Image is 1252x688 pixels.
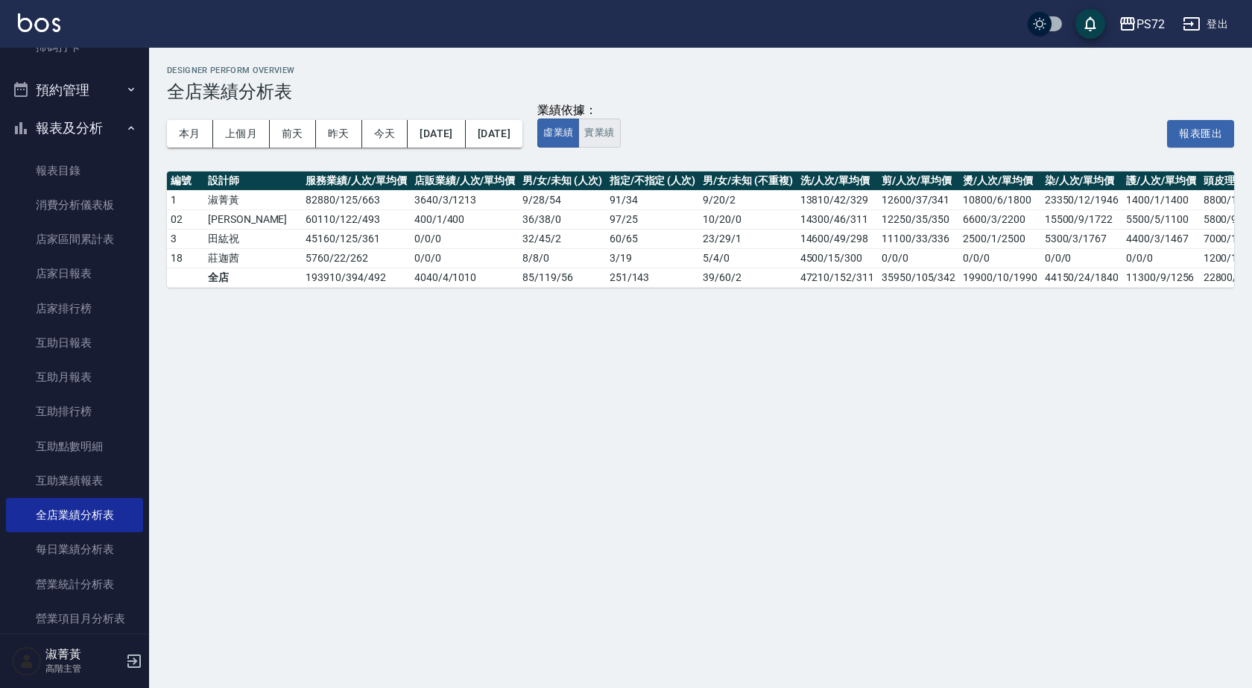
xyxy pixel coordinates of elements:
[6,109,143,148] button: 報表及分析
[213,120,270,148] button: 上個月
[797,229,878,248] td: 14600/49/298
[167,209,204,229] td: 02
[6,71,143,110] button: 預約管理
[6,291,143,326] a: 店家排行榜
[411,171,519,191] th: 店販業績/人次/單均價
[519,209,605,229] td: 36 / 38 / 0
[1167,120,1234,148] button: 報表匯出
[411,209,519,229] td: 400 / 1 / 400
[204,190,302,209] td: 淑菁黃
[6,394,143,429] a: 互助排行榜
[316,120,362,148] button: 昨天
[6,154,143,188] a: 報表目錄
[6,498,143,532] a: 全店業績分析表
[537,103,620,119] div: 業績依據：
[606,190,699,209] td: 91 / 34
[6,256,143,291] a: 店家日報表
[408,120,465,148] button: [DATE]
[6,429,143,464] a: 互助點數明細
[204,268,302,287] td: 全店
[537,119,579,148] button: 虛業績
[12,646,42,676] img: Person
[797,209,878,229] td: 14300/46/311
[1041,229,1122,248] td: 5300/3/1767
[6,326,143,360] a: 互助日報表
[519,268,605,287] td: 85 / 119 / 56
[18,13,60,32] img: Logo
[1041,209,1122,229] td: 15500/9/1722
[1041,190,1122,209] td: 23350/12/1946
[606,209,699,229] td: 97 / 25
[1136,15,1165,34] div: PS72
[411,268,519,287] td: 4040 / 4 / 1010
[1122,171,1200,191] th: 護/人次/單均價
[606,248,699,268] td: 3 / 19
[1122,229,1200,248] td: 4400/3/1467
[878,248,959,268] td: 0/0/0
[959,171,1040,191] th: 燙/人次/單均價
[1122,209,1200,229] td: 5500/5/1100
[411,248,519,268] td: 0 / 0 / 0
[302,209,410,229] td: 60110 / 122 / 493
[362,120,408,148] button: 今天
[302,190,410,209] td: 82880 / 125 / 663
[878,171,959,191] th: 剪/人次/單均價
[204,248,302,268] td: 莊迦茜
[1113,9,1171,40] button: PS72
[1122,248,1200,268] td: 0/0/0
[519,171,605,191] th: 男/女/未知 (人次)
[6,532,143,567] a: 每日業績分析表
[167,229,204,248] td: 3
[959,229,1040,248] td: 2500/1/2500
[6,222,143,256] a: 店家區間累計表
[204,171,302,191] th: 設計師
[699,229,796,248] td: 23 / 29 / 1
[699,171,796,191] th: 男/女/未知 (不重複)
[204,229,302,248] td: 田紘祝
[1167,125,1234,139] a: 報表匯出
[797,190,878,209] td: 13810/42/329
[167,190,204,209] td: 1
[878,190,959,209] td: 12600/37/341
[1041,268,1122,287] td: 44150/24/1840
[959,209,1040,229] td: 6600/3/2200
[699,248,796,268] td: 5 / 4 / 0
[6,360,143,394] a: 互助月報表
[411,229,519,248] td: 0 / 0 / 0
[6,602,143,636] a: 營業項目月分析表
[1177,10,1234,38] button: 登出
[411,190,519,209] td: 3640 / 3 / 1213
[45,662,121,675] p: 高階主管
[606,229,699,248] td: 60 / 65
[6,567,143,602] a: 營業統計分析表
[959,248,1040,268] td: 0/0/0
[699,190,796,209] td: 9 / 20 / 2
[959,190,1040,209] td: 10800/6/1800
[1041,171,1122,191] th: 染/人次/單均價
[302,268,410,287] td: 193910 / 394 / 492
[878,229,959,248] td: 11100/33/336
[167,171,204,191] th: 編號
[302,171,410,191] th: 服務業績/人次/單均價
[519,248,605,268] td: 8 / 8 / 0
[167,248,204,268] td: 18
[519,190,605,209] td: 9 / 28 / 54
[699,268,796,287] td: 39 / 60 / 2
[797,171,878,191] th: 洗/人次/單均價
[204,209,302,229] td: [PERSON_NAME]
[578,119,620,148] button: 實業績
[797,268,878,287] td: 47210/152/311
[1122,268,1200,287] td: 11300/9/1256
[606,171,699,191] th: 指定/不指定 (人次)
[167,81,1234,102] h3: 全店業績分析表
[878,268,959,287] td: 35950/105/342
[878,209,959,229] td: 12250/35/350
[45,647,121,662] h5: 淑菁黃
[302,229,410,248] td: 45160 / 125 / 361
[519,229,605,248] td: 32 / 45 / 2
[1075,9,1105,39] button: save
[302,248,410,268] td: 5760 / 22 / 262
[797,248,878,268] td: 4500/15/300
[6,464,143,498] a: 互助業績報表
[167,120,213,148] button: 本月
